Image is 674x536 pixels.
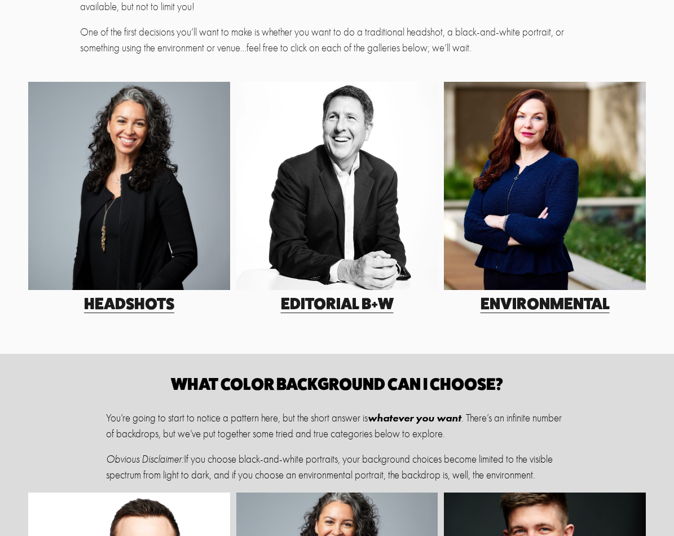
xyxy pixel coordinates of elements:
h2: What color background can I choose? [106,376,567,392]
a: Environmental [481,294,610,313]
a: EDitorial B+W [281,294,394,313]
p: You’re going to start to notice a pattern here, but the short answer is . There’s an infinite num... [106,410,567,442]
p: One of the first decisions you’ll want to make is whether you want to do a traditional headshot, ... [80,24,593,56]
p: If you choose black-and-white portraits, your background choices become limited to the visible sp... [106,451,567,484]
em: Obvious Disclaimer: [106,453,184,465]
a: Headshots [84,294,174,313]
em: whatever you want [368,411,461,424]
